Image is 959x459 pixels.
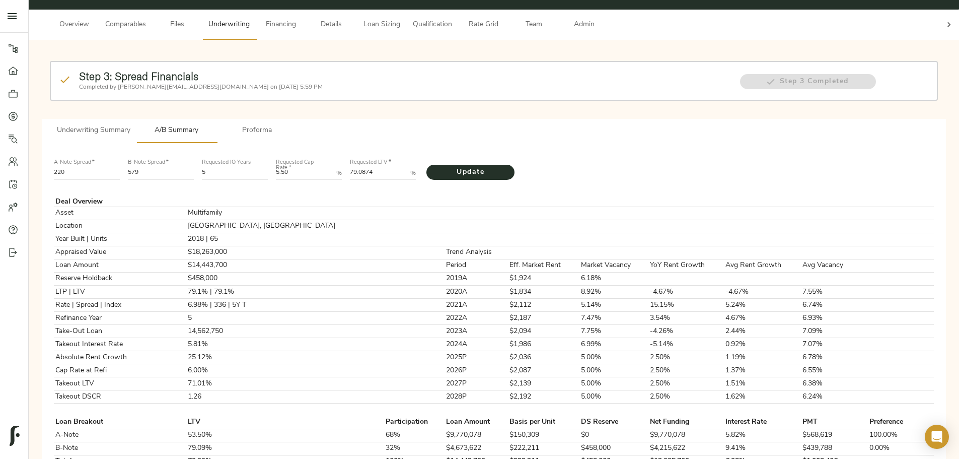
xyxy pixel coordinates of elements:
[508,312,579,325] td: $2,187
[79,70,198,83] strong: Step 3: Spread Financials
[445,351,508,364] td: 2025P
[350,160,391,165] label: Requested LTV
[508,351,579,364] td: $2,036
[384,416,445,429] td: Participation
[187,272,385,285] td: $458,000
[801,286,868,299] td: 7.55%
[445,364,508,377] td: 2026P
[579,351,648,364] td: 5.00%
[514,19,553,31] span: Team
[648,299,724,312] td: 15.15%
[208,19,250,31] span: Underwriting
[202,160,251,165] label: Requested IO Years
[187,207,385,220] td: Multifamily
[801,442,868,455] td: $439,788
[54,364,187,377] td: Cap Rate at Refi
[648,429,724,442] td: $9,770,078
[868,429,934,442] td: 100.00%
[565,19,603,31] span: Admin
[579,338,648,351] td: 6.99%
[508,299,579,312] td: $2,112
[54,198,187,207] td: Deal Overview
[724,377,801,390] td: 1.51%
[508,429,579,442] td: $150,309
[648,286,724,299] td: -4.67%
[508,272,579,285] td: $1,924
[724,338,801,351] td: 0.92%
[648,416,724,429] td: Net Funding
[648,312,724,325] td: 3.54%
[508,259,579,272] td: Eff. Market Rent
[724,442,801,455] td: 9.41%
[312,19,350,31] span: Details
[384,429,445,442] td: 68%
[54,442,187,455] td: B-Note
[187,246,385,259] td: $18,263,000
[54,390,187,404] td: Takeout DSCR
[54,207,187,220] td: Asset
[187,299,385,312] td: 6.98% | 336 | 5Y T
[426,165,514,180] button: Update
[187,312,385,325] td: 5
[187,351,385,364] td: 25.12%
[801,351,868,364] td: 6.78%
[276,160,325,171] label: Requested Cap Rate
[801,416,868,429] td: PMT
[801,312,868,325] td: 6.93%
[128,160,168,165] label: B-Note Spread
[187,233,385,246] td: 2018 | 65
[336,169,342,178] p: %
[508,286,579,299] td: $1,834
[10,426,20,446] img: logo
[508,377,579,390] td: $2,139
[384,442,445,455] td: 32%
[445,442,508,455] td: $4,673,622
[187,442,385,455] td: 79.09%
[801,299,868,312] td: 6.74%
[801,390,868,404] td: 6.24%
[579,312,648,325] td: 7.47%
[54,299,187,312] td: Rate | Spread | Index
[187,220,385,233] td: [GEOGRAPHIC_DATA], [GEOGRAPHIC_DATA]
[54,416,187,429] td: Loan Breakout
[508,442,579,455] td: $222,211
[801,364,868,377] td: 6.55%
[868,442,934,455] td: 0.00%
[648,259,724,272] td: YoY Rent Growth
[445,312,508,325] td: 2022A
[413,19,452,31] span: Qualification
[648,338,724,351] td: -5.14%
[801,429,868,442] td: $568,619
[724,312,801,325] td: 4.67%
[579,364,648,377] td: 5.00%
[724,351,801,364] td: 1.19%
[410,169,416,178] p: %
[724,259,801,272] td: Avg Rent Growth
[579,325,648,338] td: 7.75%
[187,338,385,351] td: 5.81%
[579,416,648,429] td: DS Reserve
[801,325,868,338] td: 7.09%
[187,416,385,429] td: LTV
[579,272,648,285] td: 6.18%
[54,338,187,351] td: Takeout Interest Rate
[445,416,508,429] td: Loan Amount
[648,442,724,455] td: $4,215,622
[724,325,801,338] td: 2.44%
[54,220,187,233] td: Location
[801,377,868,390] td: 6.38%
[579,377,648,390] td: 5.00%
[724,390,801,404] td: 1.62%
[362,19,401,31] span: Loan Sizing
[445,390,508,404] td: 2028P
[142,124,211,137] span: A/B Summary
[579,429,648,442] td: $0
[648,364,724,377] td: 2.50%
[158,19,196,31] span: Files
[508,390,579,404] td: $2,192
[508,338,579,351] td: $1,986
[445,259,508,272] td: Period
[724,416,801,429] td: Interest Rate
[187,325,385,338] td: 14,562,750
[54,160,94,165] label: A-Note Spread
